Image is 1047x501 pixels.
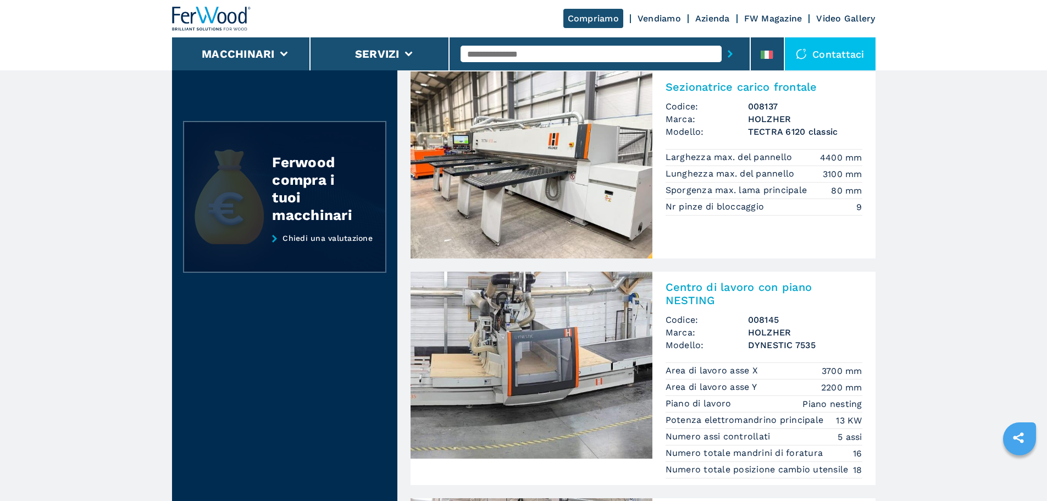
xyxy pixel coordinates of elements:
[666,365,761,377] p: Area di lavoro asse X
[411,272,876,485] a: Centro di lavoro con piano NESTING HOLZHER DYNESTIC 7535Centro di lavoro con piano NESTINGCodice:...
[272,153,363,224] div: Ferwood compra i tuoi macchinari
[666,313,748,326] span: Codice:
[836,414,862,427] em: 13 KW
[666,100,748,113] span: Codice:
[666,80,862,93] h2: Sezionatrice carico frontale
[666,431,773,443] p: Numero assi controllati
[823,168,862,180] em: 3100 mm
[666,113,748,125] span: Marca:
[796,48,807,59] img: Contattaci
[666,398,734,410] p: Piano di lavoro
[748,113,862,125] h3: HOLZHER
[785,37,876,70] div: Contattaci
[666,464,851,476] p: Numero totale posizione cambio utensile
[666,151,795,163] p: Larghezza max. del pannello
[831,184,862,197] em: 80 mm
[202,47,275,60] button: Macchinari
[748,100,862,113] h3: 008137
[695,13,730,24] a: Azienda
[638,13,681,24] a: Vendiamo
[838,431,862,443] em: 5 assi
[666,381,760,393] p: Area di lavoro asse Y
[172,7,251,31] img: Ferwood
[853,447,862,460] em: 16
[802,398,862,410] em: Piano nesting
[411,272,652,459] img: Centro di lavoro con piano NESTING HOLZHER DYNESTIC 7535
[666,125,748,138] span: Modello:
[666,184,810,196] p: Sporgenza max. lama principale
[748,125,862,138] h3: TECTRA 6120 classic
[666,447,826,459] p: Numero totale mandrini di foratura
[666,201,767,213] p: Nr pinze di bloccaggio
[748,326,862,339] h3: HOLZHER
[666,339,748,351] span: Modello:
[1005,424,1032,452] a: sharethis
[666,168,797,180] p: Lunghezza max. del pannello
[822,365,862,377] em: 3700 mm
[821,381,862,394] em: 2200 mm
[722,41,739,67] button: submit-button
[666,414,827,426] p: Potenza elettromandrino principale
[355,47,400,60] button: Servizi
[748,339,862,351] h3: DYNESTIC 7535
[748,313,862,326] h3: 008145
[856,201,862,213] em: 9
[1000,452,1039,493] iframe: Chat
[411,71,876,258] a: Sezionatrice carico frontale HOLZHER TECTRA 6120 classicSezionatrice carico frontaleCodice:008137...
[666,326,748,339] span: Marca:
[744,13,802,24] a: FW Magazine
[411,71,652,258] img: Sezionatrice carico frontale HOLZHER TECTRA 6120 classic
[666,280,862,307] h2: Centro di lavoro con piano NESTING
[183,234,386,273] a: Chiedi una valutazione
[816,13,875,24] a: Video Gallery
[563,9,623,28] a: Compriamo
[853,464,862,476] em: 18
[820,151,862,164] em: 4400 mm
